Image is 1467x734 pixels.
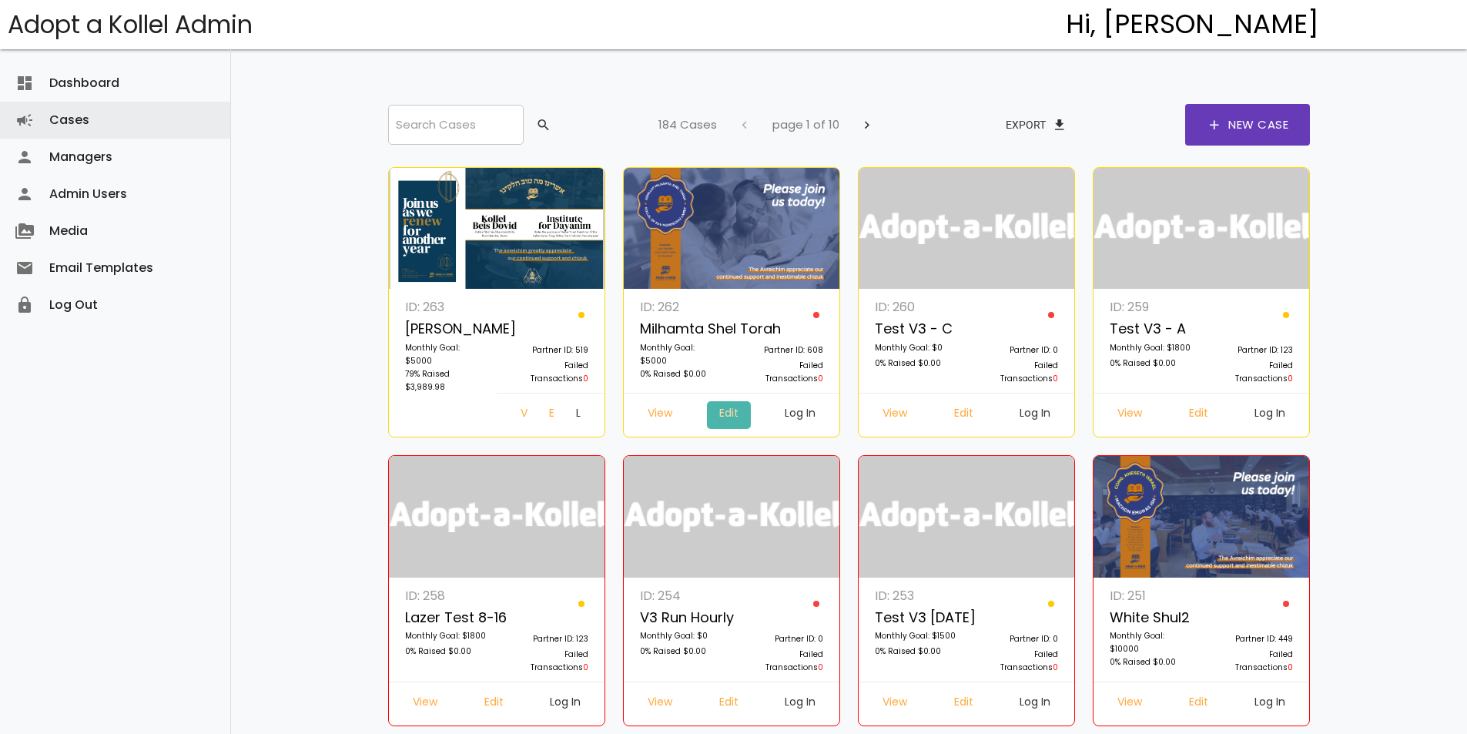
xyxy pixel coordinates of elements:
[640,585,723,606] p: ID: 254
[942,401,986,429] a: Edit
[1094,456,1310,578] img: 6GPLfb0Mk4.zBtvR2DLF4.png
[405,585,488,606] p: ID: 258
[740,344,823,359] p: Partner ID: 608
[975,344,1058,359] p: Partner ID: 0
[740,632,823,648] p: Partner ID: 0
[1110,341,1193,357] p: Monthly Goal: $1800
[1094,168,1310,290] img: logonobg.png
[624,456,840,578] img: logonobg.png
[707,690,751,718] a: Edit
[1053,373,1058,384] span: 0
[640,341,723,367] p: Monthly Goal: $5000
[1242,401,1298,429] a: Log In
[1105,690,1154,718] a: View
[497,585,597,682] a: Partner ID: 123 Failed Transactions0
[405,645,488,660] p: 0% Raised $0.00
[15,176,34,213] i: person
[859,168,1075,290] img: logonobg.png
[583,662,588,673] span: 0
[875,341,958,357] p: Monthly Goal: $0
[15,102,34,139] i: campaign
[397,297,497,401] a: ID: 263 [PERSON_NAME] Monthly Goal: $5000 79% Raised $3,989.98
[875,297,958,317] p: ID: 260
[397,585,497,682] a: ID: 258 Lazer Test 8-16 Monthly Goal: $1800 0% Raised $0.00
[405,606,488,630] p: Lazer Test 8-16
[1110,585,1193,606] p: ID: 251
[732,585,832,682] a: Partner ID: 0 Failed Transactions0
[875,585,958,606] p: ID: 253
[1185,104,1310,146] a: addNew Case
[818,373,823,384] span: 0
[1007,690,1063,718] a: Log In
[583,373,588,384] span: 0
[405,367,488,394] p: 79% Raised $3,989.98
[524,111,561,139] button: search
[1110,357,1193,372] p: 0% Raised $0.00
[707,401,751,429] a: Edit
[818,662,823,673] span: 0
[875,629,958,645] p: Monthly Goal: $1500
[537,401,564,429] a: Edit
[1110,297,1193,317] p: ID: 259
[993,111,1080,139] button: Exportfile_download
[1052,111,1067,139] span: file_download
[1101,585,1201,682] a: ID: 251 White Shul2 Monthly Goal: $10000 0% Raised $0.00
[631,297,732,393] a: ID: 262 Milhamta Shel Torah Monthly Goal: $5000 0% Raised $0.00
[635,401,685,429] a: View
[640,367,723,383] p: 0% Raised $0.00
[640,317,723,341] p: Milhamta Shel Torah
[847,111,887,139] button: chevron_right
[635,690,685,718] a: View
[15,65,34,102] i: dashboard
[1207,104,1222,146] span: add
[1110,317,1193,341] p: Test v3 - A
[1177,401,1221,429] a: Edit
[1007,401,1063,429] a: Log In
[15,250,34,287] i: email
[400,690,450,718] a: View
[536,111,551,139] span: search
[640,606,723,630] p: v3 run hourly
[505,632,588,648] p: Partner ID: 123
[1288,373,1293,384] span: 0
[1210,632,1293,648] p: Partner ID: 449
[624,168,840,290] img: z9NQUo20Gg.X4VDNcvjTb.jpg
[497,297,597,393] a: Partner ID: 519 Failed Transactions0
[564,401,593,429] a: Log In
[975,648,1058,674] p: Failed Transactions
[1101,297,1201,393] a: ID: 259 Test v3 - A Monthly Goal: $1800 0% Raised $0.00
[772,690,828,718] a: Log In
[870,401,919,429] a: View
[389,168,605,290] img: I2vVEkmzLd.fvn3D5NTra.png
[640,297,723,317] p: ID: 262
[505,344,588,359] p: Partner ID: 519
[866,585,966,682] a: ID: 253 Test V3 [DATE] Monthly Goal: $1500 0% Raised $0.00
[1053,662,1058,673] span: 0
[975,632,1058,648] p: Partner ID: 0
[15,287,34,323] i: lock
[1210,344,1293,359] p: Partner ID: 123
[405,629,488,645] p: Monthly Goal: $1800
[631,585,732,682] a: ID: 254 v3 run hourly Monthly Goal: $0 0% Raised $0.00
[389,456,605,578] img: logonobg.png
[875,645,958,660] p: 0% Raised $0.00
[505,359,588,385] p: Failed Transactions
[1177,690,1221,718] a: Edit
[1105,401,1154,429] a: View
[658,115,717,135] p: 184 Cases
[640,645,723,660] p: 0% Raised $0.00
[405,317,488,341] p: [PERSON_NAME]
[1210,359,1293,385] p: Failed Transactions
[1110,655,1193,671] p: 0% Raised $0.00
[1110,629,1193,655] p: Monthly Goal: $10000
[772,401,828,429] a: Log In
[472,690,516,718] a: Edit
[870,690,919,718] a: View
[508,401,537,429] a: View
[405,297,488,317] p: ID: 263
[966,585,1067,682] a: Partner ID: 0 Failed Transactions0
[1210,648,1293,674] p: Failed Transactions
[1288,662,1293,673] span: 0
[405,341,488,367] p: Monthly Goal: $5000
[1201,297,1301,393] a: Partner ID: 123 Failed Transactions0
